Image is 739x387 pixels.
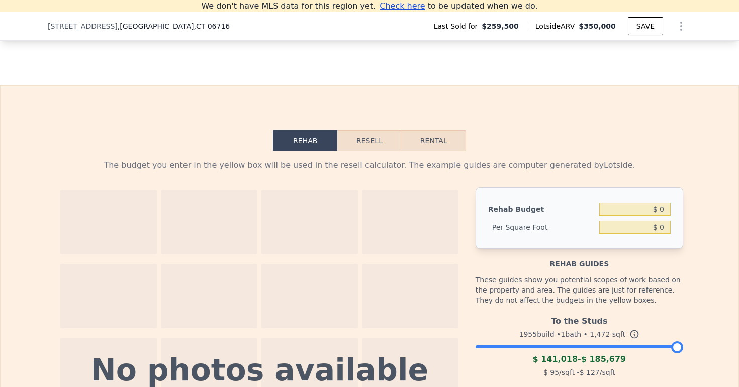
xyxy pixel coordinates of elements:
[482,21,519,31] span: $259,500
[476,327,683,341] div: 1955 build • 1 bath • sqft
[581,354,626,364] span: $ 185,679
[590,330,610,338] span: 1,472
[194,22,230,30] span: , CT 06716
[476,269,683,311] div: These guides show you potential scopes of work based on the property and area. The guides are jus...
[434,21,482,31] span: Last Sold for
[543,368,559,376] span: $ 95
[118,21,230,31] span: , [GEOGRAPHIC_DATA]
[48,21,118,31] span: [STREET_ADDRESS]
[579,22,616,30] span: $350,000
[580,368,600,376] span: $ 127
[380,1,425,11] span: Check here
[628,17,663,35] button: SAVE
[532,354,578,364] span: $ 141,018
[476,249,683,269] div: Rehab guides
[476,365,683,379] div: /sqft - /sqft
[476,353,683,365] div: -
[402,130,466,151] button: Rental
[273,130,337,151] button: Rehab
[91,355,429,385] div: No photos available
[476,311,683,327] div: To the Studs
[488,218,595,236] div: Per Square Foot
[56,159,683,171] div: The budget you enter in the yellow box will be used in the resell calculator. The example guides ...
[337,130,401,151] button: Resell
[488,200,595,218] div: Rehab Budget
[535,21,579,31] span: Lotside ARV
[671,16,691,36] button: Show Options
